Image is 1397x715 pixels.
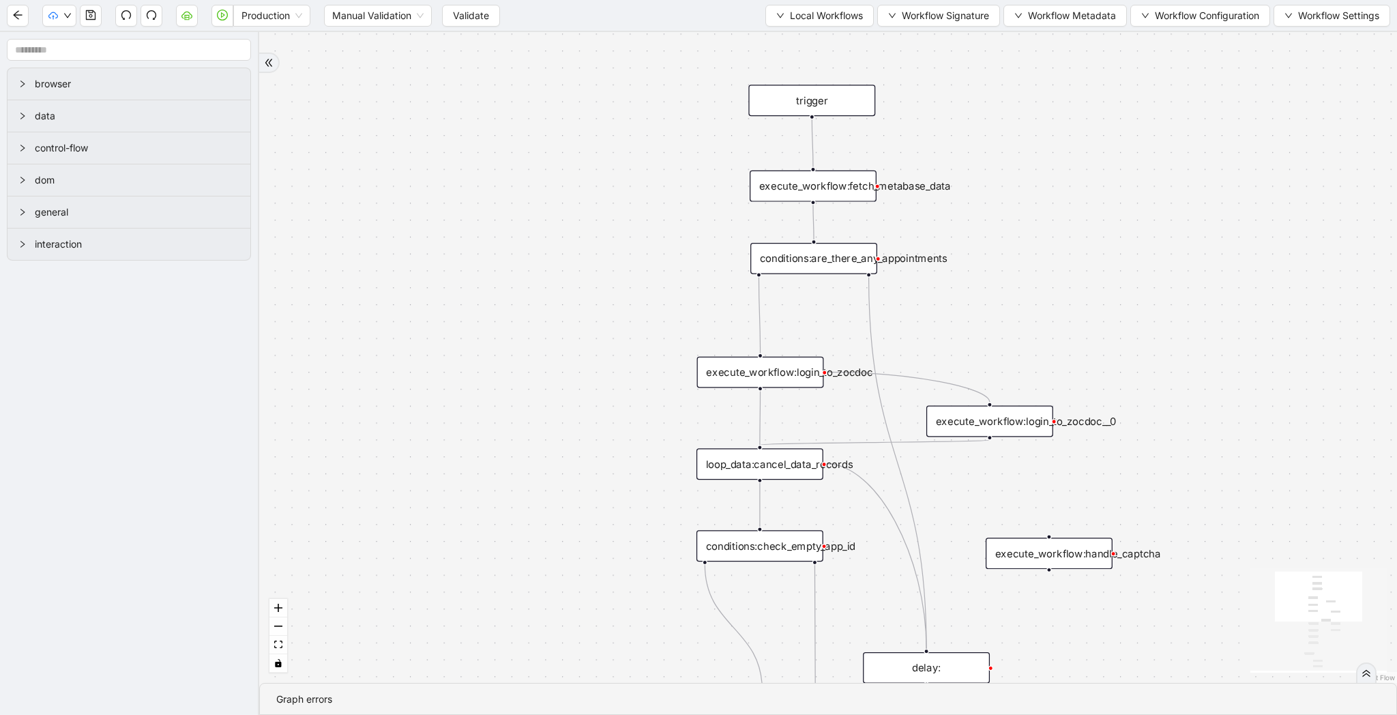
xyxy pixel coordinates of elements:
div: loop_data:cancel_data_records [696,448,823,480]
g: Edge from execute_workflow:login_to_zocdoc__0 to loop_data:cancel_data_records [760,440,990,446]
div: delay: [863,652,990,684]
span: right [18,208,27,216]
div: browser [8,68,250,100]
span: Manual Validation [332,5,424,26]
span: down [776,12,784,20]
span: right [18,144,27,152]
span: Production [241,5,302,26]
div: execute_workflow:handle_captcha [986,538,1113,569]
span: down [63,12,72,20]
span: save [85,10,96,20]
button: downLocal Workflows [765,5,874,27]
button: save [80,5,102,27]
g: Edge from execute_workflow:login_to_zocdoc to execute_workflow:login_to_zocdoc__0 [827,372,989,402]
div: execute_workflow:fetch_metabase_data [750,171,877,202]
button: downWorkflow Signature [877,5,1000,27]
g: Edge from execute_workflow:fetch_metabase_data to conditions:are_there_any_appointments [813,205,814,239]
button: downWorkflow Settings [1274,5,1390,27]
span: right [18,176,27,184]
span: down [1141,12,1149,20]
span: down [1014,12,1023,20]
button: fit view [269,636,287,654]
button: cloud-uploaddown [42,5,76,27]
div: execute_workflow:login_to_zocdoc [697,357,824,388]
button: zoom in [269,599,287,617]
div: conditions:are_there_any_appointments [750,243,877,274]
span: plus-circle [1038,582,1059,603]
span: cloud-server [181,10,192,20]
span: arrow-left [12,10,23,20]
button: cloud-server [176,5,198,27]
g: Edge from conditions:are_there_any_appointments to execute_workflow:login_to_zocdoc [759,277,760,353]
button: downWorkflow Configuration [1130,5,1270,27]
div: execute_workflow:handle_captchaplus-circle [986,538,1113,569]
div: control-flow [8,132,250,164]
span: dom [35,173,239,188]
div: dom [8,164,250,196]
span: general [35,205,239,220]
span: down [1284,12,1293,20]
span: Workflow Configuration [1155,8,1259,23]
span: right [18,240,27,248]
g: Edge from trigger to execute_workflow:fetch_metabase_data [812,119,813,167]
div: general [8,196,250,228]
div: trigger [748,85,875,116]
span: double-right [264,58,274,68]
span: play-circle [217,10,228,20]
span: Workflow Settings [1298,8,1379,23]
span: interaction [35,237,239,252]
span: down [888,12,896,20]
button: arrow-left [7,5,29,27]
button: zoom out [269,617,287,636]
button: downWorkflow Metadata [1003,5,1127,27]
button: Validate [442,5,500,27]
button: undo [115,5,137,27]
span: double-right [1362,669,1371,678]
span: control-flow [35,141,239,156]
button: redo [141,5,162,27]
div: conditions:check_empty_app_id [696,530,823,561]
div: Graph errors [276,692,1380,707]
g: Edge from conditions:are_there_any_appointments to delay: [869,277,926,649]
span: undo [121,10,132,20]
div: interaction [8,229,250,260]
span: browser [35,76,239,91]
span: right [18,112,27,120]
span: Workflow Metadata [1028,8,1116,23]
g: Edge from conditions:check_empty_app_id to execute_workflow:calendar_actions [705,565,762,691]
span: redo [146,10,157,20]
div: data [8,100,250,132]
span: Local Workflows [790,8,863,23]
span: right [18,80,27,88]
div: execute_workflow:login_to_zocdoc__0 [926,406,1053,437]
a: React Flow attribution [1359,673,1395,682]
button: toggle interactivity [269,654,287,673]
span: cloud-upload [48,11,58,20]
span: Validate [453,8,489,23]
span: data [35,108,239,123]
button: play-circle [211,5,233,27]
span: Workflow Signature [902,8,989,23]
